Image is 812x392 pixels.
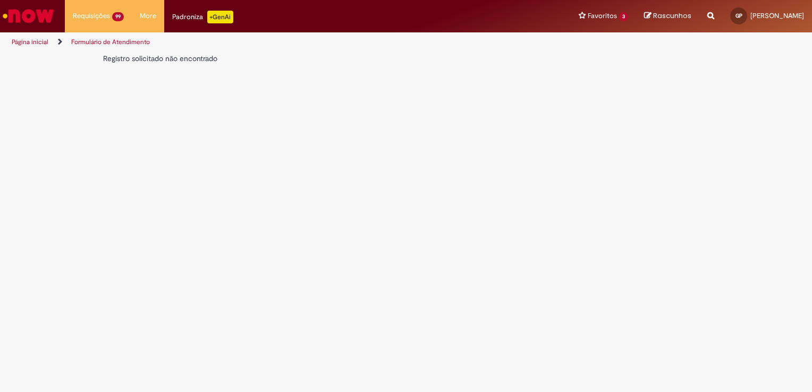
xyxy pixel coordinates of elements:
span: GP [735,12,742,19]
span: Requisições [73,11,110,21]
span: Favoritos [588,11,617,21]
a: Formulário de Atendimento [71,38,150,46]
a: Página inicial [12,38,48,46]
span: 99 [112,12,124,21]
ul: Trilhas de página [8,32,534,52]
span: [PERSON_NAME] [750,11,804,20]
a: Rascunhos [644,11,691,21]
div: Padroniza [172,11,233,23]
span: Rascunhos [653,11,691,21]
img: ServiceNow [1,5,56,27]
span: 3 [619,12,628,21]
div: Registro solicitado não encontrado [103,53,554,64]
p: +GenAi [207,11,233,23]
span: More [140,11,156,21]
